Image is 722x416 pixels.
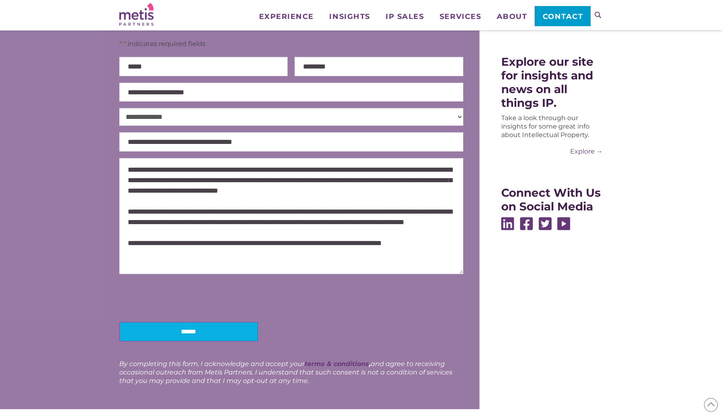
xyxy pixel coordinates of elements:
[535,6,591,26] a: Contact
[440,13,481,20] span: Services
[704,398,718,412] span: Back to Top
[259,13,314,20] span: Experience
[501,217,514,230] img: Linkedin
[119,360,452,385] em: By completing this form, I acknowledge and accept your and agree to receiving occasional outreach...
[119,40,463,48] p: " " indicates required fields
[119,281,242,312] iframe: reCAPTCHA
[539,217,552,230] img: Twitter
[501,186,603,213] div: Connect With Us on Social Media
[329,13,370,20] span: Insights
[557,217,570,230] img: Youtube
[501,147,603,156] a: Explore →
[386,13,424,20] span: IP Sales
[497,13,527,20] span: About
[305,360,371,368] strong: ,
[305,360,369,368] a: terms & conditions
[501,55,603,110] div: Explore our site for insights and news on all things IP.
[119,3,154,26] img: Metis Partners
[501,114,603,139] div: Take a look through our insights for some great info about Intellectual Property.
[520,217,533,230] img: Facebook
[543,13,583,20] span: Contact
